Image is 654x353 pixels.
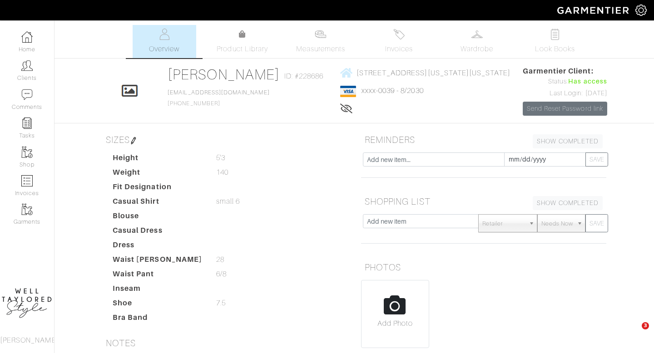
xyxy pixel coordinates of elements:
[357,69,511,77] span: [STREET_ADDRESS][US_STATE][US_STATE]
[340,67,511,78] a: [STREET_ADDRESS][US_STATE][US_STATE]
[168,66,280,83] a: [PERSON_NAME]
[642,322,649,329] span: 3
[482,215,525,233] span: Retailer
[106,196,209,211] dt: Casual Shirt
[106,312,209,327] dt: Bra Band
[523,77,607,87] div: Status:
[541,215,573,233] span: Needs Now
[284,71,324,82] span: ID: #228686
[461,44,493,54] span: Wardrobe
[393,29,405,40] img: orders-27d20c2124de7fd6de4e0e44c1d41de31381a507db9b33961299e4e07d508b8c.svg
[106,240,209,254] dt: Dress
[623,322,645,344] iframe: Intercom live chat
[21,204,33,215] img: garments-icon-b7da505a4dc4fd61783c78ac3ca0ef83fa9d6f193b1c9dc38574b1d14d53ca28.png
[106,152,209,167] dt: Height
[133,25,196,58] a: Overview
[289,25,353,58] a: Measurements
[523,66,607,77] span: Garmentier Client:
[106,269,209,283] dt: Waist Pant
[106,167,209,181] dt: Weight
[21,147,33,158] img: garments-icon-b7da505a4dc4fd61783c78ac3ca0ef83fa9d6f193b1c9dc38574b1d14d53ca28.png
[533,134,603,148] a: SHOW COMPLETED
[159,29,170,40] img: basicinfo-40fd8af6dae0f16599ec9e87c0ef1c0a1fdea2edbe929e3d69a839185d80c458.svg
[216,152,225,163] span: 5'3
[102,131,347,149] h5: SIZES
[106,211,209,225] dt: Blouse
[106,181,209,196] dt: Fit Designation
[535,44,575,54] span: Look Books
[445,25,509,58] a: Wardrobe
[21,118,33,129] img: reminder-icon-8004d30b9f0a5d33ae49ab947aed9ed385cf756f9e5892f1edd6e32f2345188e.png
[385,44,413,54] span: Invoices
[216,254,224,265] span: 28
[21,89,33,100] img: comment-icon-a0a6a9ef722e966f86d9cbdc48e553b5cf19dbc54f86b18d962a5391bc8f6eb6.png
[585,214,608,232] button: SAVE
[106,254,209,269] dt: Waist [PERSON_NAME]
[106,283,209,298] dt: Inseam
[363,152,505,167] input: Add new item...
[340,86,356,97] img: visa-934b35602734be37eb7d5d7e5dbcd2044c359bf20a24dc3361ca3fa54326a8a7.png
[471,29,483,40] img: wardrobe-487a4870c1b7c33e795ec22d11cfc2ed9d08956e64fb3008fe2437562e282088.svg
[106,225,209,240] dt: Casual Dress
[533,196,603,210] a: SHOW COMPLETED
[216,269,227,279] span: 6/8
[21,175,33,186] img: orders-icon-0abe47150d42831381b5fb84f609e132dff9fe21cb692f30cb5eec754e2cba89.png
[361,131,606,149] h5: REMINDERS
[216,167,228,178] span: 140
[211,29,274,54] a: Product Library
[106,298,209,312] dt: Shoe
[523,88,607,98] div: Last Login: [DATE]
[523,25,587,58] a: Look Books
[296,44,346,54] span: Measurements
[216,298,226,309] span: 7.5
[550,29,561,40] img: todo-9ac3debb85659649dc8f770b8b6100bb5dab4b48dedcbae339e5042a72dfd3cc.svg
[168,89,269,107] span: [PHONE_NUMBER]
[361,258,606,276] h5: PHOTOS
[102,334,347,352] h5: NOTES
[130,137,137,144] img: pen-cf24a1663064a2ec1b9c1bd2387e9de7a2fa800b781884d57f21acf72779bad2.png
[217,44,268,54] span: Product Library
[635,5,647,16] img: gear-icon-white-bd11855cb880d31180b6d7d6211b90ccbf57a29d726f0c71d8c61bd08dd39cc2.png
[362,87,424,95] a: xxxx-0039 - 8/2030
[553,2,635,18] img: garmentier-logo-header-white-b43fb05a5012e4ada735d5af1a66efaba907eab6374d6393d1fbf88cb4ef424d.png
[168,89,269,96] a: [EMAIL_ADDRESS][DOMAIN_NAME]
[149,44,179,54] span: Overview
[216,196,240,207] span: small 6
[21,31,33,43] img: dashboard-icon-dbcd8f5a0b271acd01030246c82b418ddd0df26cd7fceb0bd07c9910d44c42f6.png
[315,29,326,40] img: measurements-466bbee1fd09ba9460f595b01e5d73f9e2bff037440d3c8f018324cb6cdf7a4a.svg
[367,25,431,58] a: Invoices
[363,214,479,228] input: Add new item
[568,77,607,87] span: Has access
[361,192,606,211] h5: SHOPPING LIST
[21,60,33,71] img: clients-icon-6bae9207a08558b7cb47a8932f037763ab4055f8c8b6bfacd5dc20c3e0201464.png
[523,102,607,116] a: Send Reset Password link
[585,152,608,167] button: SAVE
